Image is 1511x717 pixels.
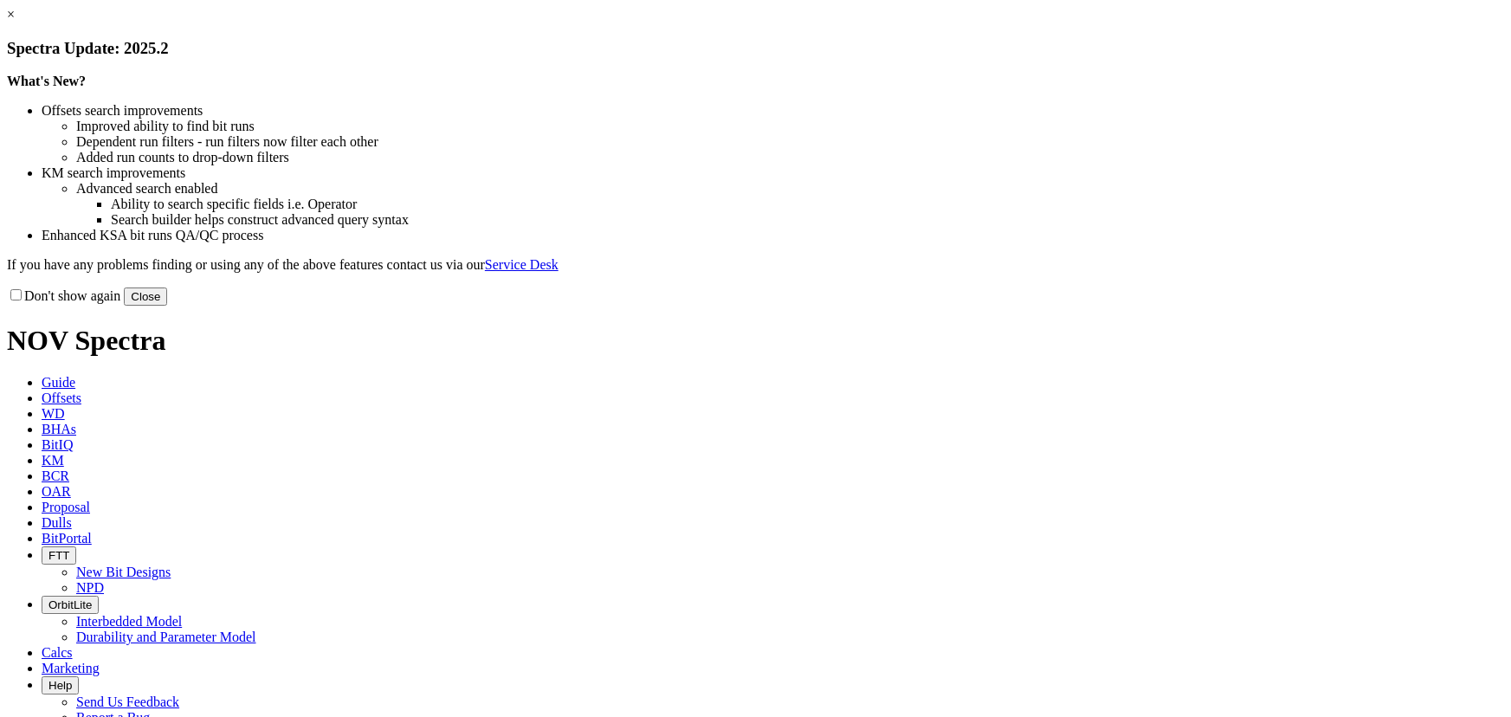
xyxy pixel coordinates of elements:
[48,598,92,611] span: OrbitLite
[42,228,1504,243] li: Enhanced KSA bit runs QA/QC process
[76,614,182,629] a: Interbedded Model
[42,103,1504,119] li: Offsets search improvements
[42,406,65,421] span: WD
[42,645,73,660] span: Calcs
[76,694,179,709] a: Send Us Feedback
[7,325,1504,357] h1: NOV Spectra
[76,134,1504,150] li: Dependent run filters - run filters now filter each other
[7,39,1504,58] h3: Spectra Update: 2025.2
[42,468,69,483] span: BCR
[48,549,69,562] span: FTT
[42,375,75,390] span: Guide
[76,565,171,579] a: New Bit Designs
[7,74,86,88] strong: What's New?
[7,288,120,303] label: Don't show again
[76,181,1504,197] li: Advanced search enabled
[76,580,104,595] a: NPD
[111,212,1504,228] li: Search builder helps construct advanced query syntax
[111,197,1504,212] li: Ability to search specific fields i.e. Operator
[42,422,76,436] span: BHAs
[42,500,90,514] span: Proposal
[42,165,1504,181] li: KM search improvements
[76,150,1504,165] li: Added run counts to drop-down filters
[48,679,72,692] span: Help
[42,437,73,452] span: BitIQ
[10,289,22,300] input: Don't show again
[76,119,1504,134] li: Improved ability to find bit runs
[485,257,559,272] a: Service Desk
[7,257,1504,273] p: If you have any problems finding or using any of the above features contact us via our
[42,484,71,499] span: OAR
[42,661,100,675] span: Marketing
[76,630,256,644] a: Durability and Parameter Model
[7,7,15,22] a: ×
[124,287,167,306] button: Close
[42,391,81,405] span: Offsets
[42,515,72,530] span: Dulls
[42,531,92,546] span: BitPortal
[42,453,64,468] span: KM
